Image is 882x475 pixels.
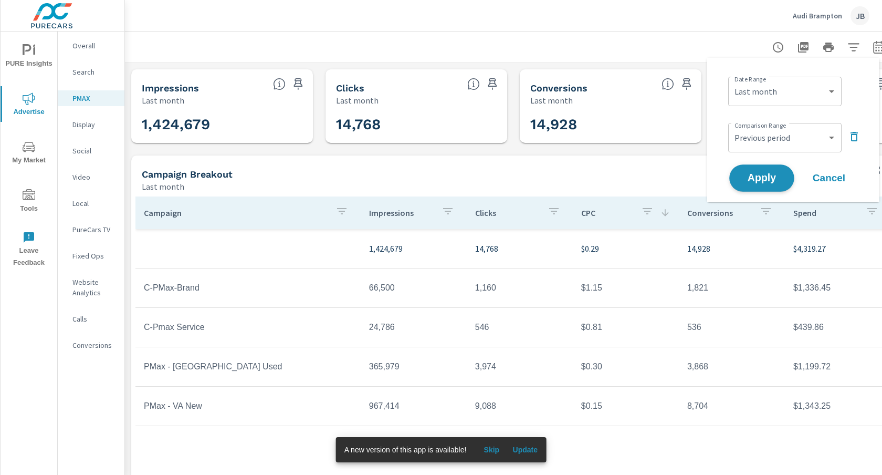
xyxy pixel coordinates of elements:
[793,37,814,58] button: "Export Report to PDF"
[1,32,57,273] div: nav menu
[336,116,497,133] h3: 14,768
[687,208,751,218] p: Conversions
[679,393,785,419] td: 8,704
[797,165,860,191] button: Cancel
[484,76,501,92] span: Save this to your personalized report
[793,11,842,20] p: Audi Brampton
[573,354,679,380] td: $0.30
[142,82,199,94] h5: Impressions
[72,340,116,350] p: Conversions
[72,146,116,156] p: Social
[573,275,679,301] td: $1.15
[687,242,776,255] p: 14,928
[142,94,184,107] p: Last month
[369,242,458,255] p: 1,424,679
[4,92,54,118] span: Advertise
[678,76,695,92] span: Save this to your personalized report
[467,78,480,90] span: The number of times an ad was clicked by a consumer.
[508,441,542,458] button: Update
[58,195,124,211] div: Local
[135,393,361,419] td: PMax - VA New
[475,242,564,255] p: 14,768
[818,37,839,58] button: Print Report
[336,94,379,107] p: Last month
[135,354,361,380] td: PMax - [GEOGRAPHIC_DATA] Used
[573,314,679,340] td: $0.81
[530,82,587,94] h5: Conversions
[58,337,124,353] div: Conversions
[361,393,467,419] td: 967,414
[475,441,508,458] button: Skip
[467,354,573,380] td: 3,974
[290,76,307,92] span: Save this to your personalized report
[467,314,573,340] td: 546
[58,248,124,264] div: Fixed Ops
[467,275,573,301] td: 1,160
[58,38,124,54] div: Overall
[142,169,233,180] h5: Campaign Breakout
[135,314,361,340] td: C-Pmax Service
[58,64,124,80] div: Search
[72,198,116,209] p: Local
[4,189,54,215] span: Tools
[72,224,116,235] p: PureCars TV
[72,40,116,51] p: Overall
[344,446,467,454] span: A new version of this app is available!
[679,275,785,301] td: 1,821
[72,172,116,182] p: Video
[72,119,116,130] p: Display
[72,93,116,104] p: PMAX
[679,314,785,340] td: 536
[72,314,116,324] p: Calls
[581,208,633,218] p: CPC
[475,208,539,218] p: Clicks
[808,173,850,183] span: Cancel
[4,141,54,167] span: My Market
[843,37,864,58] button: Apply Filters
[58,311,124,327] div: Calls
[369,208,433,218] p: Impressions
[58,169,124,185] div: Video
[58,90,124,106] div: PMAX
[142,116,302,133] h3: 1,424,679
[530,94,573,107] p: Last month
[467,393,573,419] td: 9,088
[4,44,54,70] span: PURE Insights
[58,117,124,132] div: Display
[530,116,691,133] h3: 14,928
[793,208,857,218] p: Spend
[850,6,869,25] div: JB
[740,173,783,183] span: Apply
[361,275,467,301] td: 66,500
[142,180,184,193] p: Last month
[72,277,116,298] p: Website Analytics
[135,275,361,301] td: C-PMax-Brand
[336,82,364,94] h5: Clicks
[573,393,679,419] td: $0.15
[581,242,670,255] p: $0.29
[361,354,467,380] td: 365,979
[58,143,124,159] div: Social
[4,231,54,269] span: Leave Feedback
[479,445,504,455] span: Skip
[361,314,467,340] td: 24,786
[729,164,794,192] button: Apply
[58,222,124,237] div: PureCars TV
[679,354,785,380] td: 3,868
[661,78,674,90] span: Total Conversions include Actions, Leads and Unmapped.
[58,274,124,301] div: Website Analytics
[72,251,116,261] p: Fixed Ops
[273,78,286,90] span: The number of times an ad was shown on your behalf.
[72,67,116,77] p: Search
[144,208,327,218] p: Campaign
[512,445,538,455] span: Update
